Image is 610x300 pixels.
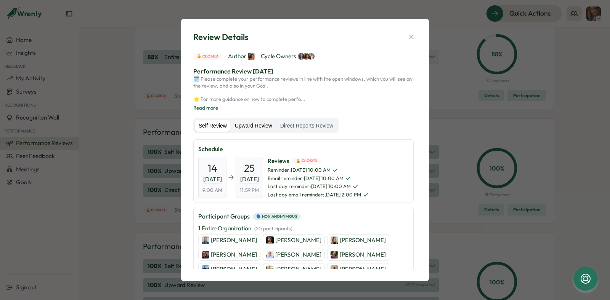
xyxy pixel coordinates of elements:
[198,249,260,261] a: Lauren Mernagh-Thompson[PERSON_NAME]
[263,234,325,246] a: Arron Jennings[PERSON_NAME]
[211,251,257,259] p: [PERSON_NAME]
[268,167,369,174] span: Reminder : [DATE] 10:00 AM
[275,251,321,259] p: [PERSON_NAME]
[240,175,259,184] span: [DATE]
[266,251,274,259] img: Thomas Clark
[327,249,389,261] a: Marco[PERSON_NAME]
[298,53,305,60] img: Hanna Smith
[198,212,250,221] p: Participant Groups
[202,251,209,259] img: Lauren Mernagh-Thompson
[198,144,409,154] p: Schedule
[197,53,218,59] span: 🔒 Closed
[198,224,292,233] p: 1 . Entire Organization
[211,236,257,244] p: [PERSON_NAME]
[198,234,260,246] a: Tomas Liepis[PERSON_NAME]
[244,161,255,175] span: 25
[296,158,318,164] span: 🔒 Closed
[331,251,338,259] img: Marco
[268,175,369,182] span: Email reminder : [DATE] 10:00 AM
[202,187,222,194] span: 9:00 AM
[263,263,325,275] a: Martyn Fagg[PERSON_NAME]
[263,249,325,261] a: Thomas Clark[PERSON_NAME]
[308,53,315,60] img: Hannah Saunders
[331,236,338,244] img: Martyna Carroll
[202,265,209,273] img: Elise McInnes
[340,236,386,244] p: [PERSON_NAME]
[193,76,417,102] p: 🗓️ Please complete your performance reviews in line with the open windows, which you will see on ...
[275,236,321,244] p: [PERSON_NAME]
[261,52,315,61] span: Cycle Owners
[275,265,321,273] p: [PERSON_NAME]
[340,265,386,273] p: [PERSON_NAME]
[254,225,292,231] span: ( 20 participants )
[193,105,218,112] button: Read more
[193,67,417,76] p: Performance Review [DATE]
[240,187,259,194] span: 11:59 PM
[268,183,369,190] span: Last day reminder : [DATE] 10:00 AM
[208,161,217,175] span: 14
[193,31,249,43] span: Review Details
[248,53,255,60] img: Viveca Riley
[266,265,274,273] img: Martyn Fagg
[198,263,260,275] a: Elise McInnes[PERSON_NAME]
[340,251,386,259] p: [PERSON_NAME]
[303,53,310,60] img: Viveca Riley
[268,191,369,198] span: Last day email reminder : [DATE] 2:00 PM
[203,175,222,184] span: [DATE]
[202,236,209,244] img: Tomas Liepis
[331,265,338,273] img: Laurie Dunn
[195,120,231,132] label: Self Review
[268,157,369,165] span: Reviews
[327,234,389,246] a: Martyna Carroll[PERSON_NAME]
[256,214,297,220] span: 🗣️ Non Anonymous
[327,263,389,275] a: Laurie Dunn[PERSON_NAME]
[211,265,257,273] p: [PERSON_NAME]
[231,120,276,132] label: Upward Review
[276,120,337,132] label: Direct Reports Review
[228,52,255,61] span: Author
[266,236,274,244] img: Arron Jennings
